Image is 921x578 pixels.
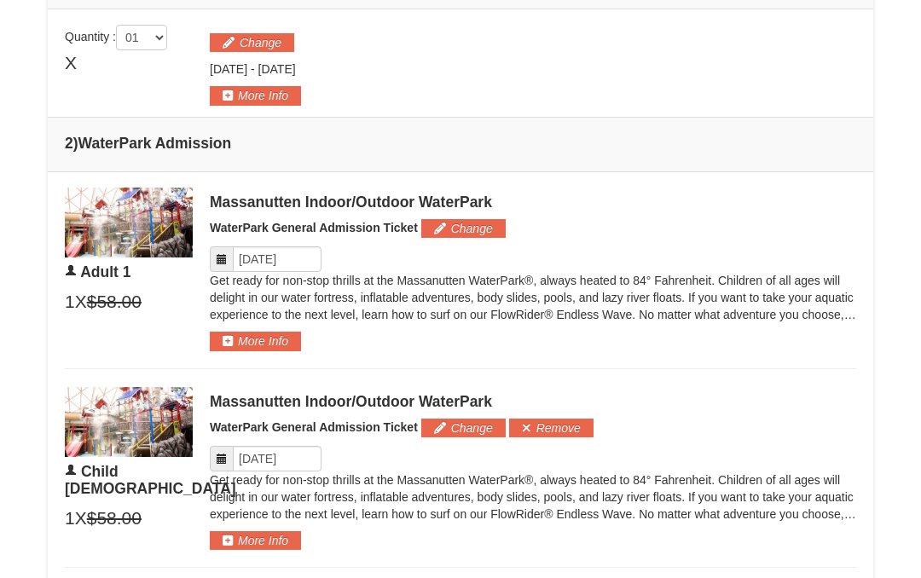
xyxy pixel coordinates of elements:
[210,87,301,106] button: More Info
[210,472,856,523] p: Get ready for non-stop thrills at the Massanutten WaterPark®, always heated to 84° Fahrenheit. Ch...
[75,506,87,532] span: X
[65,188,193,258] img: 6619917-1403-22d2226d.jpg
[65,31,167,44] span: Quantity :
[210,34,294,53] button: Change
[210,421,418,435] span: WaterPark General Admission Ticket
[210,273,856,324] p: Get ready for non-stop thrills at the Massanutten WaterPark®, always heated to 84° Fahrenheit. Ch...
[210,332,301,351] button: More Info
[80,264,130,281] span: Adult 1
[65,464,236,498] span: Child [DEMOGRAPHIC_DATA]
[65,388,193,458] img: 6619917-1403-22d2226d.jpg
[210,394,856,411] div: Massanutten Indoor/Outdoor WaterPark
[210,532,301,551] button: More Info
[73,136,78,153] span: )
[87,290,142,315] span: $58.00
[75,290,87,315] span: X
[210,222,418,235] span: WaterPark General Admission Ticket
[421,220,506,239] button: Change
[258,63,296,77] span: [DATE]
[421,419,506,438] button: Change
[251,63,255,77] span: -
[65,136,856,153] h4: 2 WaterPark Admission
[509,419,594,438] button: Remove
[210,63,247,77] span: [DATE]
[65,506,75,532] span: 1
[65,51,77,77] span: X
[87,506,142,532] span: $58.00
[65,290,75,315] span: 1
[210,194,856,211] div: Massanutten Indoor/Outdoor WaterPark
